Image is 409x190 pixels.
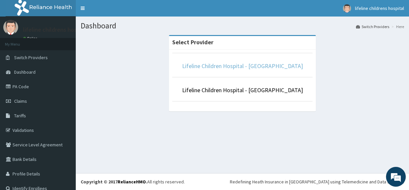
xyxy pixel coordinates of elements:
a: RelianceHMO [118,179,146,185]
strong: Select Provider [172,38,213,46]
img: User Image [343,4,351,13]
div: Redefining Heath Insurance in [GEOGRAPHIC_DATA] using Telemedicine and Data Science! [230,178,404,185]
span: Claims [14,98,27,104]
a: Switch Providers [356,24,389,29]
h1: Dashboard [81,21,404,30]
span: Tariffs [14,113,26,119]
textarea: Type your message and hit 'Enter' [3,123,125,146]
li: Here [390,24,404,29]
p: lifeline childrens hospital [23,27,89,33]
a: Lifeline Children Hospital - [GEOGRAPHIC_DATA] [182,62,303,70]
div: Minimize live chat window [108,3,124,19]
span: Dashboard [14,69,36,75]
a: Lifeline Children Hospital - [GEOGRAPHIC_DATA] [182,86,303,94]
span: Switch Providers [14,55,48,60]
span: We're online! [38,55,91,121]
a: Online [23,36,39,41]
span: lifeline childrens hospital [355,5,404,11]
footer: All rights reserved. [76,173,409,190]
img: d_794563401_company_1708531726252_794563401 [12,33,27,50]
img: User Image [3,20,18,35]
strong: Copyright © 2017 . [81,179,147,185]
div: Chat with us now [34,37,111,46]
